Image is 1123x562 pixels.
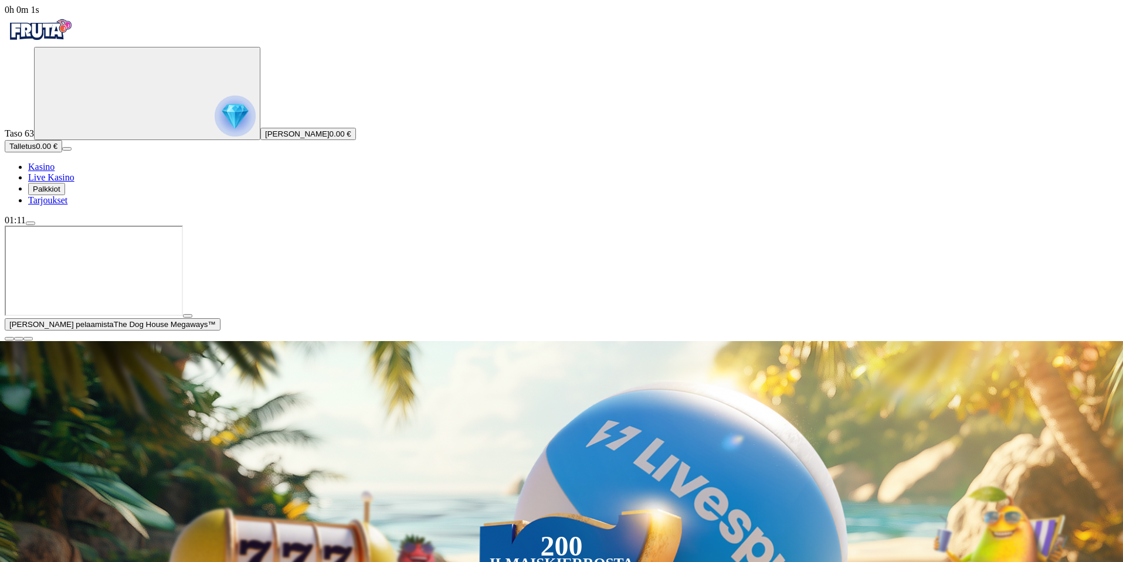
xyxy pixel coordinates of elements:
button: [PERSON_NAME] pelaamistaThe Dog House Megaways™ [5,318,220,331]
span: [PERSON_NAME] [265,130,330,138]
span: Palkkiot [33,185,60,193]
span: user session time [5,5,39,15]
nav: Primary [5,15,1118,206]
span: 0.00 € [36,142,57,151]
button: play icon [183,314,192,318]
button: menu [26,222,35,225]
button: [PERSON_NAME]0.00 € [260,128,356,140]
a: Fruta [5,36,75,46]
span: Kasino [28,162,55,172]
img: reward progress [215,96,256,137]
a: diamond iconKasino [28,162,55,172]
span: [PERSON_NAME] pelaamista [9,320,114,329]
span: 0.00 € [330,130,351,138]
button: chevron-down icon [14,337,23,340]
button: reward iconPalkkiot [28,183,65,195]
a: gift-inverted iconTarjoukset [28,195,67,205]
button: menu [62,147,72,151]
div: 200 [540,539,582,553]
span: Taso 63 [5,128,34,138]
span: 01:11 [5,215,26,225]
button: fullscreen icon [23,337,33,340]
img: Fruta [5,15,75,45]
iframe: The Dog House Megaways™ [5,226,183,316]
a: poker-chip iconLive Kasino [28,172,74,182]
button: Talletusplus icon0.00 € [5,140,62,152]
span: Tarjoukset [28,195,67,205]
button: close icon [5,337,14,340]
span: Live Kasino [28,172,74,182]
span: Talletus [9,142,36,151]
button: reward progress [34,47,260,140]
span: The Dog House Megaways™ [114,320,216,329]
